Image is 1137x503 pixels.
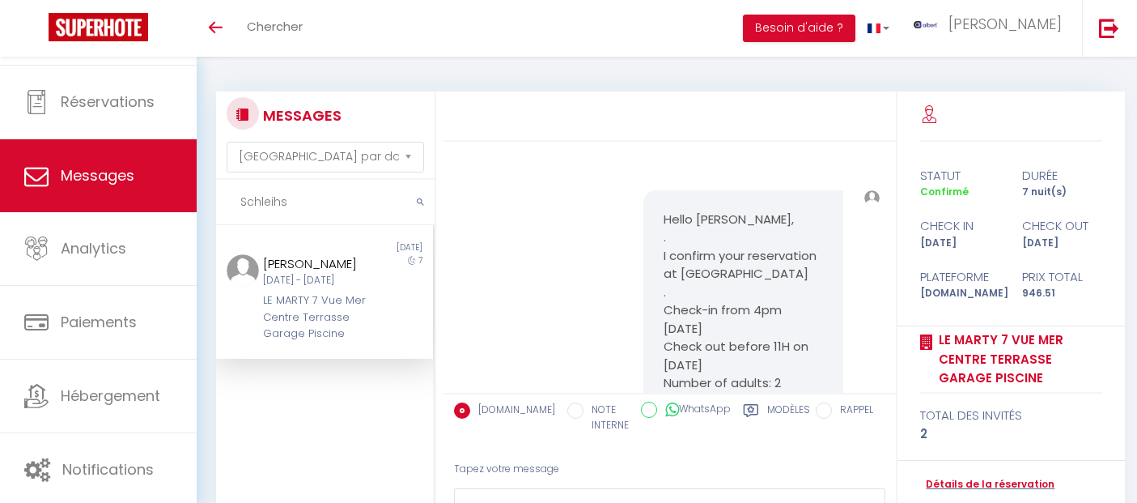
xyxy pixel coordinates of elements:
[325,241,433,254] div: [DATE]
[832,403,873,420] label: RAPPEL
[470,403,555,420] label: [DOMAIN_NAME]
[454,450,885,489] div: Tapez votre message
[49,13,148,41] img: Super Booking
[61,312,137,332] span: Paiements
[910,216,1011,236] div: check in
[62,459,154,480] span: Notifications
[1012,216,1113,236] div: check out
[920,185,969,198] span: Confirmé
[247,18,303,35] span: Chercher
[1012,236,1113,251] div: [DATE]
[263,292,368,342] div: LE MARTY 7 Vue Mer Centre Terrasse Garage Piscine
[1099,18,1119,38] img: logout
[933,330,1102,388] a: LE MARTY 7 Vue Mer Centre Terrasse Garage Piscine
[657,402,731,420] label: WhatsApp
[914,21,938,28] img: ...
[216,180,435,225] input: Rechercher un mot clé
[743,15,855,42] button: Besoin d'aide ?
[767,403,810,436] label: Modèles
[1012,166,1113,185] div: durée
[227,254,259,287] img: ...
[920,477,1054,492] a: Détails de la réservation
[864,190,880,206] img: ...
[910,166,1011,185] div: statut
[910,286,1011,301] div: [DOMAIN_NAME]
[920,406,1102,425] div: total des invités
[1012,185,1113,200] div: 7 nuit(s)
[948,14,1062,34] span: [PERSON_NAME]
[1012,286,1113,301] div: 946.51
[910,267,1011,287] div: Plateforme
[910,236,1011,251] div: [DATE]
[61,165,134,185] span: Messages
[920,424,1102,444] div: 2
[61,92,155,112] span: Réservations
[61,386,160,406] span: Hébergement
[259,97,342,134] h3: MESSAGES
[583,403,629,433] label: NOTE INTERNE
[263,254,368,274] div: [PERSON_NAME]
[263,273,368,288] div: [DATE] - [DATE]
[1012,267,1113,287] div: Prix total
[61,238,126,258] span: Analytics
[418,254,422,266] span: 7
